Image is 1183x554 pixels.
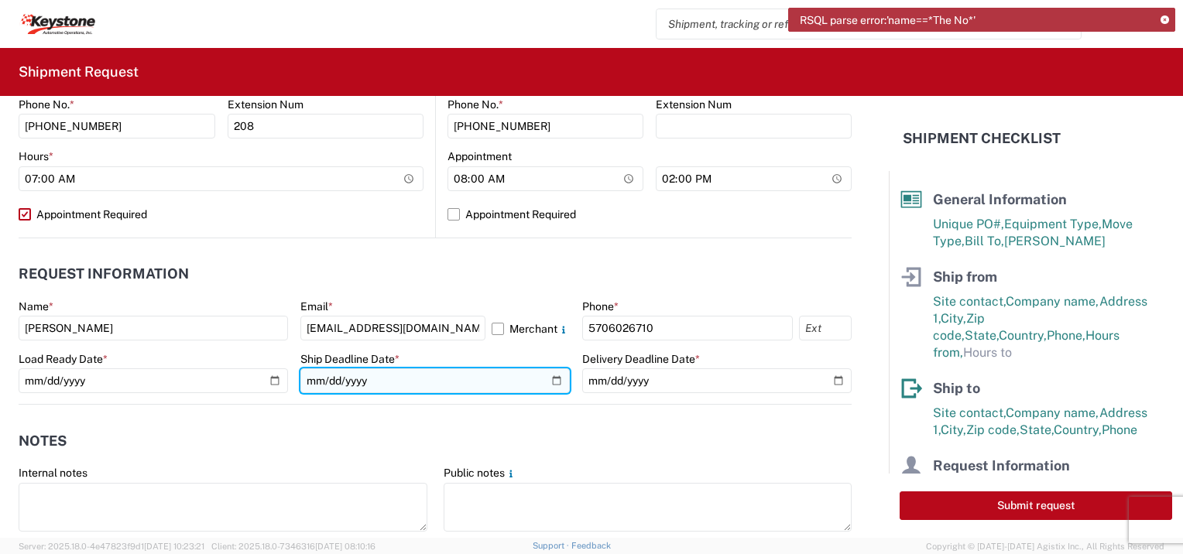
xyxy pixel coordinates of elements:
[799,316,852,340] input: Ext
[19,466,87,480] label: Internal notes
[933,380,980,396] span: Ship to
[966,422,1020,437] span: Zip code,
[941,422,966,437] span: City,
[1047,328,1085,343] span: Phone,
[941,311,966,326] span: City,
[228,97,303,111] label: Extension Num
[656,97,732,111] label: Extension Num
[900,491,1172,520] button: Submit request
[965,328,999,343] span: State,
[447,202,852,227] label: Appointment Required
[933,457,1070,474] span: Request Information
[1020,422,1054,437] span: State,
[903,129,1061,148] h2: Shipment Checklist
[533,541,571,550] a: Support
[19,63,139,81] h2: Shipment Request
[1006,405,1099,420] span: Company name,
[492,316,570,340] label: Merchant
[582,352,700,366] label: Delivery Deadline Date
[447,149,512,163] label: Appointment
[800,13,976,27] span: RSQL parse error:'name==*The No*'
[144,542,204,551] span: [DATE] 10:23:21
[19,266,189,282] h2: Request Information
[300,352,399,366] label: Ship Deadline Date
[933,191,1067,207] span: General Information
[1004,217,1102,231] span: Equipment Type,
[19,542,204,551] span: Server: 2025.18.0-4e47823f9d1
[657,9,1058,39] input: Shipment, tracking or reference number
[444,466,517,480] label: Public notes
[933,217,1004,231] span: Unique PO#,
[965,234,1004,248] span: Bill To,
[315,542,375,551] span: [DATE] 08:10:16
[19,149,53,163] label: Hours
[582,299,619,313] label: Phone
[211,542,375,551] span: Client: 2025.18.0-7346316
[1054,422,1102,437] span: Country,
[300,299,333,313] label: Email
[571,541,611,550] a: Feedback
[963,345,1012,360] span: Hours to
[447,97,503,111] label: Phone No.
[999,328,1047,343] span: Country,
[19,433,67,449] h2: Notes
[19,352,108,366] label: Load Ready Date
[926,539,1164,553] span: Copyright © [DATE]-[DATE] Agistix Inc., All Rights Reserved
[19,202,423,227] label: Appointment Required
[933,405,1006,420] span: Site contact,
[933,294,1006,309] span: Site contact,
[19,299,53,313] label: Name
[1004,234,1106,248] span: [PERSON_NAME]
[1006,294,1099,309] span: Company name,
[19,97,74,111] label: Phone No.
[933,268,997,285] span: Ship from
[1102,422,1137,437] span: Phone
